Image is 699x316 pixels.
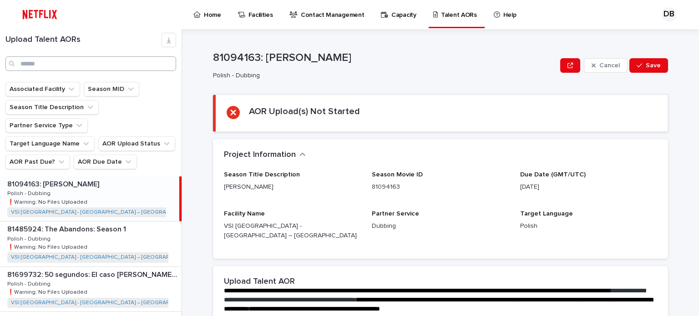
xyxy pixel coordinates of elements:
p: ❗️Warning: No Files Uploaded [7,197,89,206]
h1: Upload Talent AORs [5,35,162,45]
p: 81094163: [PERSON_NAME] [7,178,101,189]
h2: Upload Talent AOR [224,277,295,287]
button: Associated Facility [5,82,80,96]
span: Cancel [599,62,620,69]
span: Partner Service [372,211,419,217]
p: Polish - Dubbing [213,72,553,80]
span: Due Date (GMT/UTC) [520,171,586,178]
p: ❗️Warning: No Files Uploaded [7,242,89,251]
button: Season MID [84,82,139,96]
p: Polish - Dubbing [7,234,52,242]
a: VSI [GEOGRAPHIC_DATA] - [GEOGRAPHIC_DATA] – [GEOGRAPHIC_DATA] [11,300,197,306]
button: Cancel [584,58,628,73]
p: [PERSON_NAME] [224,182,361,192]
p: 81485924: The Abandons: Season 1 [7,223,128,234]
button: AOR Past Due? [5,155,70,169]
p: ❗️Warning: No Files Uploaded [7,287,89,296]
button: Season Title Description [5,100,99,115]
div: DB [662,7,676,22]
h2: Project Information [224,150,296,160]
button: Target Language Name [5,136,95,151]
button: AOR Upload Status [98,136,175,151]
button: AOR Due Date [74,155,137,169]
p: Dubbing [372,221,509,231]
button: Partner Service Type [5,118,88,133]
span: Season Movie ID [372,171,423,178]
p: VSI [GEOGRAPHIC_DATA] - [GEOGRAPHIC_DATA] – [GEOGRAPHIC_DATA] [224,221,361,241]
p: 81094163: [PERSON_NAME] [213,51,557,65]
span: Save [646,62,661,69]
img: ifQbXi3ZQGMSEF7WDB7W [18,5,61,24]
h2: AOR Upload(s) Not Started [249,106,360,117]
span: Target Language [520,211,573,217]
button: Project Information [224,150,306,160]
span: Facility Name [224,211,265,217]
input: Search [5,56,176,71]
p: [DATE] [520,182,657,192]
button: Save [629,58,668,73]
span: Season Title Description [224,171,300,178]
p: Polish - Dubbing [7,279,52,287]
a: VSI [GEOGRAPHIC_DATA] - [GEOGRAPHIC_DATA] – [GEOGRAPHIC_DATA] [11,209,197,216]
p: Polish - Dubbing [7,189,52,197]
a: VSI [GEOGRAPHIC_DATA] - [GEOGRAPHIC_DATA] – [GEOGRAPHIC_DATA] [11,254,197,261]
p: 81699732: 50 segundos: El caso Fernando Báez Sosa: Limited Series [7,269,180,279]
p: 81094163 [372,182,509,192]
p: Polish [520,221,657,231]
